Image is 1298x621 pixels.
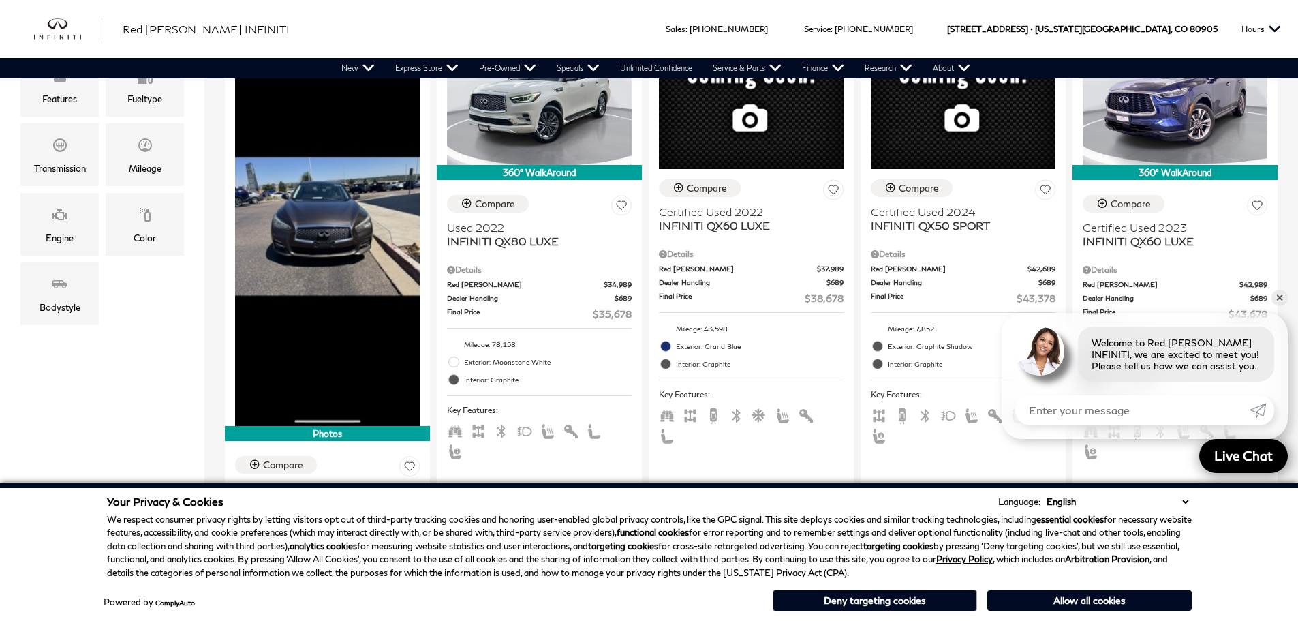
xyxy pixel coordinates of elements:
a: Dealer Handling $689 [1083,293,1267,303]
strong: targeting cookies [588,541,658,551]
button: Save Vehicle [399,456,420,481]
span: Third Row Seats [659,409,675,419]
span: AWD [682,409,698,419]
span: Key Features : [447,403,632,418]
button: Compare Vehicle [871,179,953,197]
span: Backup Camera [705,409,722,419]
button: Compare Vehicle [659,179,741,197]
span: Exterior: Grand Blue [676,339,844,353]
a: Express Store [385,58,469,78]
button: Compare Vehicle [235,456,317,474]
span: Heated Seats [963,409,980,419]
div: Pricing Details - INFINITI QX80 LUXE [447,264,632,276]
span: Live Chat [1207,447,1280,464]
span: Red [PERSON_NAME] INFINITI [123,22,290,35]
div: Photos [225,426,430,441]
div: Color [134,230,156,245]
span: Red [PERSON_NAME] [659,264,817,274]
button: Save Vehicle [1035,179,1055,205]
span: $689 [1250,293,1267,303]
span: : [685,24,687,34]
div: Compare [687,182,727,194]
span: Used 2022 [447,221,621,234]
li: Mileage: 78,158 [447,335,632,353]
div: Pricing Details - INFINITI QX60 LUXE [659,248,844,260]
a: Finance [792,58,854,78]
strong: analytics cookies [290,541,357,551]
a: Used 2014INFINITI Q50 Premium [235,482,420,509]
span: Red [PERSON_NAME] [447,279,604,290]
a: About [923,58,980,78]
select: Language Select [1043,495,1192,509]
span: $43,678 [1229,307,1267,321]
span: Fog Lights [516,425,533,435]
span: Third Row Seats [447,425,463,435]
span: Sales [666,24,685,34]
div: Compare [899,182,939,194]
a: [STREET_ADDRESS] • [US_STATE][GEOGRAPHIC_DATA], CO 80905 [947,24,1218,34]
span: Exterior: Graphite Shadow [888,339,1055,353]
span: Dealer Handling [871,277,1038,288]
span: Final Price [1083,307,1229,321]
a: Final Price $38,678 [659,291,844,305]
img: Agent profile photo [1015,327,1064,376]
span: Certified Used 2023 [1083,221,1257,234]
button: Compare Vehicle [1083,195,1164,213]
strong: Arbitration Provision [1065,554,1149,564]
div: ColorColor [106,193,184,256]
div: Mileage [129,161,161,176]
nav: Main Navigation [331,58,980,78]
strong: functional cookies [617,527,689,538]
span: Dealer Handling [447,293,615,303]
a: ComplyAuto [155,599,195,607]
span: $34,989 [604,279,632,290]
span: $43,378 [1017,291,1055,305]
span: Keyless Entry [987,409,1003,419]
span: Engine [52,203,68,230]
span: Leather Seats [586,425,602,435]
span: AWD [871,409,887,419]
span: Interior: Graphite [676,357,844,371]
div: Fueltype [127,91,162,106]
div: Pricing Details - INFINITI QX50 SPORT [871,248,1055,260]
a: Red [PERSON_NAME] $37,989 [659,264,844,274]
span: Cooled Seats [752,409,768,419]
a: [PHONE_NUMBER] [835,24,913,34]
div: 360° WalkAround [1072,165,1278,180]
img: 2014 INFINITI Q50 Premium [235,27,420,426]
div: 360° WalkAround [437,165,642,180]
span: Color [137,203,153,230]
a: Research [854,58,923,78]
div: Features [42,91,77,106]
a: [PHONE_NUMBER] [690,24,768,34]
img: INFINITI [34,18,102,40]
span: Heated Seats [775,409,791,419]
a: Certified Used 2023INFINITI QX60 LUXE [1083,221,1267,248]
a: Certified Used 2024INFINITI QX50 SPORT [871,205,1055,232]
span: Certified Used 2022 [659,205,833,219]
div: Engine [46,230,74,245]
button: Save Vehicle [611,195,632,220]
span: Used 2014 [235,482,410,496]
span: Keyless Entry [798,409,814,419]
div: Welcome to Red [PERSON_NAME] INFINITI, we are excited to meet you! Please tell us how we can assi... [1078,327,1274,382]
span: Memory Seats [447,445,463,455]
span: Certified Used 2024 [871,205,1045,219]
span: Bluetooth [728,409,745,419]
a: Live Chat [1199,439,1288,473]
li: Mileage: 7,852 [871,320,1055,337]
div: Compare [1111,198,1151,210]
span: INFINITI QX60 LUXE [1083,234,1257,248]
span: Final Price [871,291,1017,305]
span: $689 [615,293,632,303]
img: 2022 INFINITI QX80 LUXE [447,27,632,165]
li: Mileage: 43,598 [659,320,844,337]
span: Transmission [52,134,68,161]
button: Compare Vehicle [447,195,529,213]
button: Save Vehicle [1247,195,1267,220]
a: Red [PERSON_NAME] $34,989 [447,279,632,290]
span: Dealer Handling [659,277,826,288]
a: Specials [546,58,610,78]
strong: targeting cookies [863,541,933,551]
button: Save Vehicle [823,179,844,205]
